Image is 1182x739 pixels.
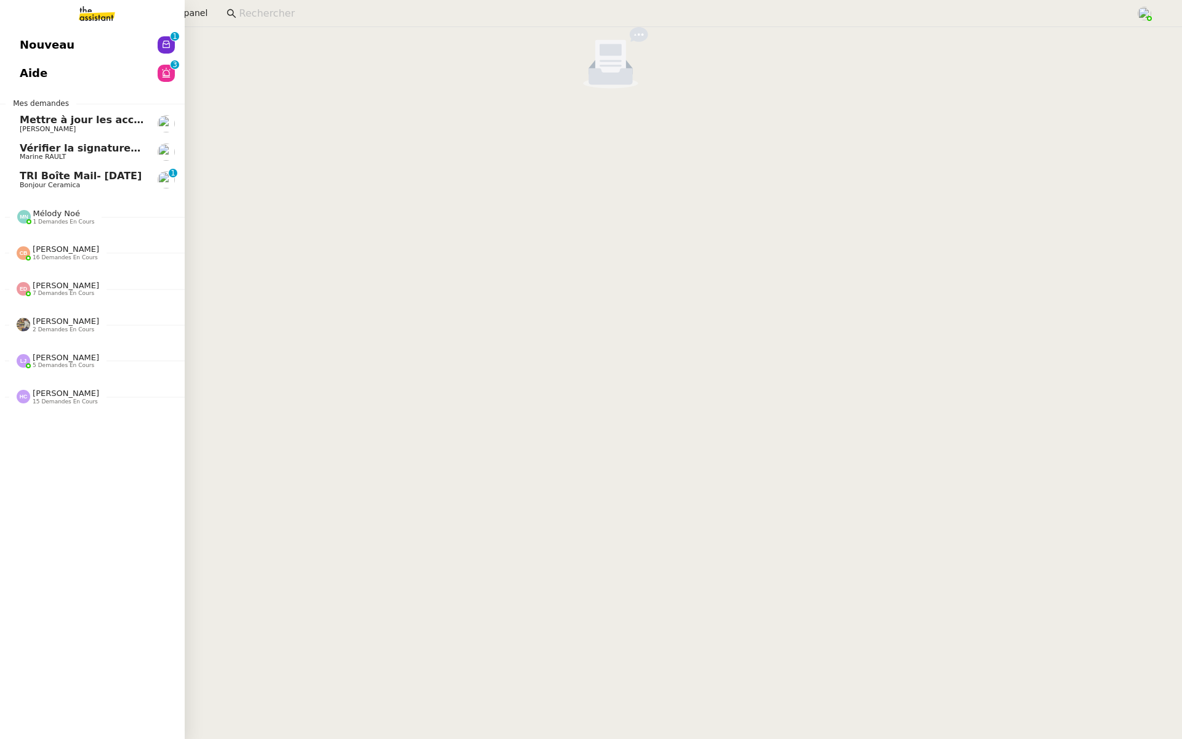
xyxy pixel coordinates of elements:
[33,389,99,398] span: [PERSON_NAME]
[17,282,30,296] img: svg
[169,169,177,177] nz-badge-sup: 1
[20,142,175,154] span: Vérifier la signature de mail
[20,125,76,133] span: [PERSON_NAME]
[33,398,98,405] span: 15 demandes en cours
[20,114,195,126] span: Mettre à jour les accès internet
[33,353,99,362] span: [PERSON_NAME]
[17,246,30,260] img: svg
[33,244,99,254] span: [PERSON_NAME]
[17,354,30,368] img: svg
[171,169,175,180] p: 1
[6,97,76,110] span: Mes demandes
[33,219,95,225] span: 1 demandes en cours
[158,171,175,188] img: users%2FGpa6UvBl24Md6con9nlYFeHo4f73%2Favatar%2Faf015d7c-054f-4a1a-9e12-7fb43463d102
[17,210,31,224] img: svg
[33,326,94,333] span: 2 demandes en cours
[171,60,179,69] nz-badge-sup: 3
[158,115,175,132] img: users%2F9mvJqJUvllffspLsQzytnd0Nt4c2%2Favatar%2F82da88e3-d90d-4e39-b37d-dcb7941179ae
[172,32,177,43] p: 1
[17,318,30,331] img: 388bd129-7e3b-4cb1-84b4-92a3d763e9b7
[172,60,177,71] p: 3
[17,390,30,403] img: svg
[158,143,175,161] img: users%2Fo4K84Ijfr6OOM0fa5Hz4riIOf4g2%2Favatar%2FChatGPT%20Image%201%20aou%CC%82t%202025%2C%2010_2...
[20,36,74,54] span: Nouveau
[33,317,99,326] span: [PERSON_NAME]
[20,181,80,189] span: Bonjour Ceramica
[33,254,98,261] span: 16 demandes en cours
[20,153,66,161] span: Marine RAULT
[33,362,94,369] span: 5 demandes en cours
[33,290,94,297] span: 7 demandes en cours
[20,64,47,83] span: Aide
[1138,7,1151,20] img: users%2FaellJyylmXSg4jqeVbanehhyYJm1%2Favatar%2Fprofile-pic%20(4).png
[33,209,81,218] span: Mélody Noé
[20,170,142,182] span: TRI Boîte Mail- [DATE]
[239,6,1124,22] input: Rechercher
[171,32,179,41] nz-badge-sup: 1
[33,281,99,290] span: [PERSON_NAME]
